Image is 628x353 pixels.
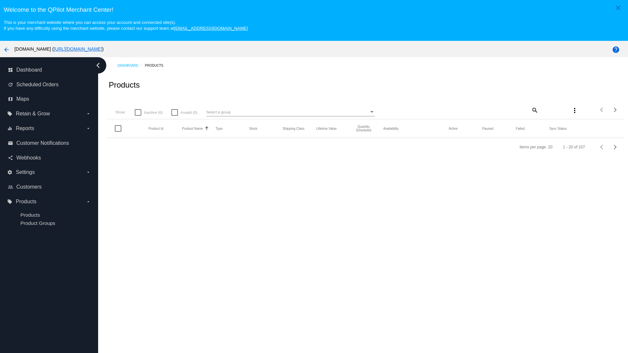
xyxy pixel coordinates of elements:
span: Select a group [206,110,231,114]
span: Maps [16,96,29,102]
span: [DOMAIN_NAME] ( ) [14,46,104,52]
i: dashboard [8,67,13,73]
i: people_outline [8,184,13,190]
span: Dashboard [16,67,42,73]
button: Next page [609,141,622,154]
a: email Customer Notifications [8,138,91,148]
span: Products [16,199,36,205]
button: Previous page [596,141,609,154]
a: people_outline Customers [8,182,91,192]
a: Products [20,212,40,218]
div: Items per page: [519,145,547,149]
mat-icon: more_vert [571,107,579,114]
button: Change sorting for ShippingClass [283,126,305,130]
mat-icon: arrow_back [3,46,10,54]
i: arrow_drop_down [86,199,91,204]
div: 20 [548,145,552,149]
button: Change sorting for QuantityScheduled [350,125,377,132]
button: Change sorting for StockLevel [249,126,257,130]
a: Dashboard [117,60,145,71]
h3: Welcome to the QPilot Merchant Center! [4,6,624,13]
i: arrow_drop_down [86,126,91,131]
mat-header-cell: Availability [383,127,449,130]
mat-select: Select a group [206,108,375,116]
a: dashboard Dashboard [8,65,91,75]
button: Change sorting for ExternalId [148,126,164,130]
button: Change sorting for ProductType [216,126,223,130]
span: Customers [16,184,42,190]
button: Change sorting for LifetimeValue [316,126,337,130]
a: [EMAIL_ADDRESS][DOMAIN_NAME] [174,26,248,31]
span: Retain & Grow [16,111,50,117]
i: local_offer [7,111,12,116]
mat-icon: search [531,105,538,115]
button: Change sorting for TotalQuantityScheduledPaused [482,126,493,130]
a: map Maps [8,94,91,104]
a: [URL][DOMAIN_NAME] [54,46,102,52]
span: Webhooks [16,155,41,161]
span: Scheduled Orders [16,82,59,88]
button: Change sorting for TotalQuantityScheduledActive [449,126,458,130]
i: email [8,141,13,146]
i: arrow_drop_down [86,170,91,175]
i: map [8,96,13,102]
i: chevron_left [93,60,103,71]
i: local_offer [7,199,12,204]
button: Next page [609,103,622,116]
button: Change sorting for ValidationErrorCode [549,126,567,130]
a: share Webhooks [8,153,91,163]
span: Invalid (0) [181,109,197,116]
mat-icon: help [612,46,620,54]
span: Show: [115,110,126,114]
i: arrow_drop_down [86,111,91,116]
i: share [8,155,13,160]
span: Inactive (6) [144,109,163,116]
i: update [8,82,13,87]
span: Customer Notifications [16,140,69,146]
i: settings [7,170,12,175]
button: Change sorting for TotalQuantityFailed [516,126,525,130]
a: update Scheduled Orders [8,79,91,90]
small: This is your merchant website where you can access your account and connected site(s). If you hav... [4,20,248,31]
h2: Products [109,80,140,90]
a: Products [145,60,169,71]
div: 1 - 20 of 107 [563,145,585,149]
i: equalizer [7,126,12,131]
button: Change sorting for ProductName [182,126,203,130]
span: Settings [16,169,35,175]
button: Previous page [596,103,609,116]
span: Reports [16,126,34,131]
mat-icon: close [614,4,622,12]
a: Product Groups [20,220,55,226]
